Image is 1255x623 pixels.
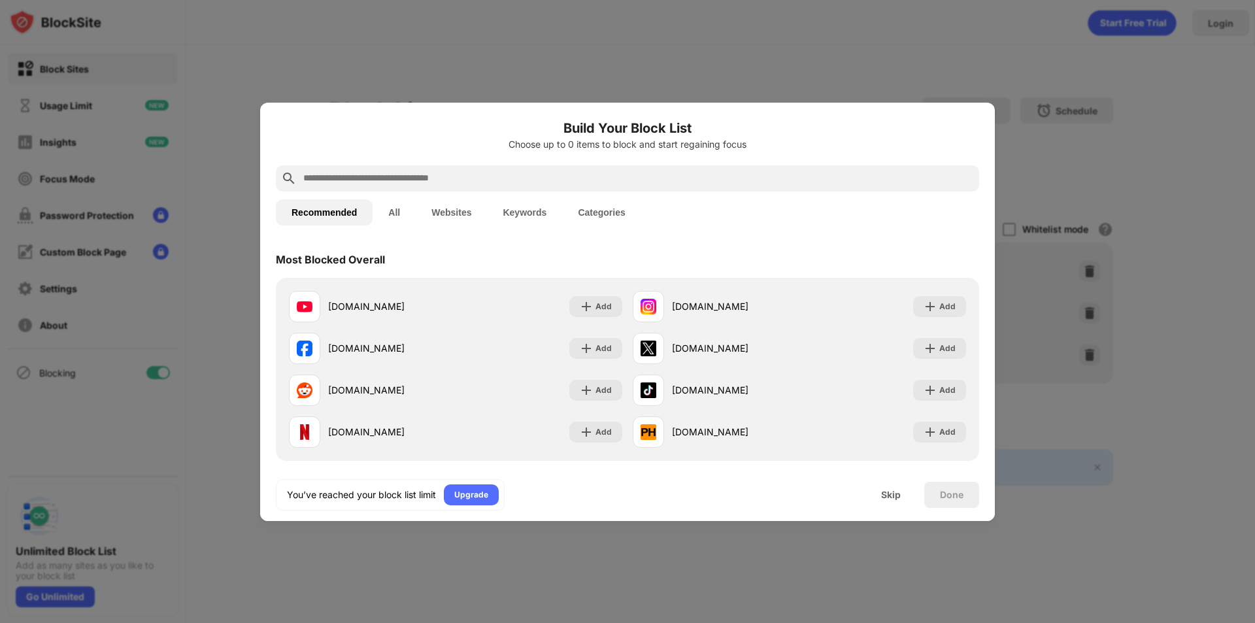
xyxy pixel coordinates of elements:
[641,382,656,398] img: favicons
[328,425,456,439] div: [DOMAIN_NAME]
[939,342,956,355] div: Add
[641,341,656,356] img: favicons
[276,118,979,138] h6: Build Your Block List
[939,300,956,313] div: Add
[287,488,436,501] div: You’ve reached your block list limit
[939,384,956,397] div: Add
[276,253,385,266] div: Most Blocked Overall
[328,341,456,355] div: [DOMAIN_NAME]
[672,341,799,355] div: [DOMAIN_NAME]
[328,383,456,397] div: [DOMAIN_NAME]
[297,424,312,440] img: favicons
[595,384,612,397] div: Add
[641,424,656,440] img: favicons
[562,199,641,226] button: Categories
[595,300,612,313] div: Add
[328,299,456,313] div: [DOMAIN_NAME]
[672,299,799,313] div: [DOMAIN_NAME]
[416,199,487,226] button: Websites
[881,490,901,500] div: Skip
[373,199,416,226] button: All
[641,299,656,314] img: favicons
[276,199,373,226] button: Recommended
[487,199,562,226] button: Keywords
[276,139,979,150] div: Choose up to 0 items to block and start regaining focus
[454,488,488,501] div: Upgrade
[297,341,312,356] img: favicons
[940,490,963,500] div: Done
[281,171,297,186] img: search.svg
[297,382,312,398] img: favicons
[672,425,799,439] div: [DOMAIN_NAME]
[672,383,799,397] div: [DOMAIN_NAME]
[297,299,312,314] img: favicons
[595,342,612,355] div: Add
[939,426,956,439] div: Add
[595,426,612,439] div: Add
